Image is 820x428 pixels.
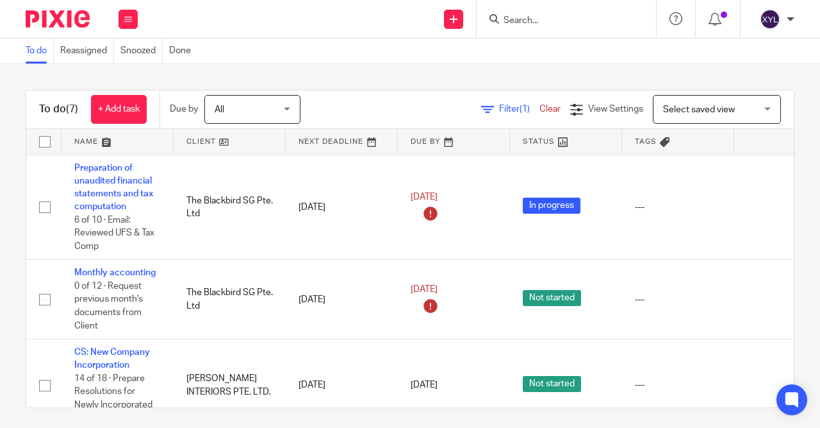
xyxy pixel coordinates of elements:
[215,105,224,114] span: All
[411,381,438,390] span: [DATE]
[760,9,780,30] img: svg%3E
[499,105,539,114] span: Filter
[502,15,618,27] input: Search
[635,138,657,145] span: Tags
[286,260,398,339] td: [DATE]
[635,379,721,391] div: ---
[635,293,721,306] div: ---
[286,155,398,260] td: [DATE]
[520,105,530,114] span: (1)
[60,39,114,64] a: Reassigned
[663,105,735,114] span: Select saved view
[411,193,438,201] span: [DATE]
[539,105,561,114] a: Clear
[523,376,581,392] span: Not started
[523,198,580,214] span: In progress
[74,268,156,277] a: Monthly accounting
[74,348,150,370] a: CS: New Company Incorporation
[169,39,197,64] a: Done
[120,39,163,64] a: Snoozed
[74,282,143,330] span: 0 of 12 · Request previous month's documents from Client
[588,105,643,114] span: View Settings
[170,103,198,116] p: Due by
[74,216,154,251] span: 6 of 10 · Email: Reviewed UFS & Tax Comp
[91,95,147,124] a: + Add task
[174,155,286,260] td: The Blackbird SG Pte. Ltd
[635,201,721,214] div: ---
[26,39,54,64] a: To do
[523,290,581,306] span: Not started
[74,374,152,423] span: 14 of 18 · Prepare Resolutions for Newly Incorporated Company
[39,103,78,116] h1: To do
[26,10,90,28] img: Pixie
[66,104,78,114] span: (7)
[74,164,153,212] a: Preparation of unaudited financial statements and tax computation
[411,285,438,294] span: [DATE]
[174,260,286,339] td: The Blackbird SG Pte. Ltd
